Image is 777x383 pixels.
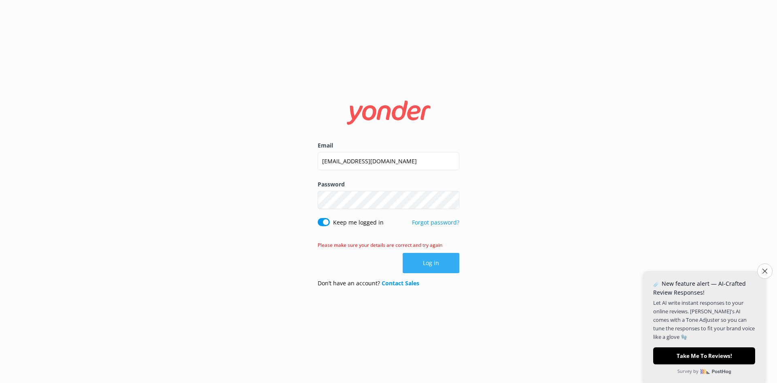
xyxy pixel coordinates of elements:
[333,218,384,227] label: Keep me logged in
[318,242,442,248] span: Please make sure your details are correct and try again
[318,141,459,150] label: Email
[412,218,459,226] a: Forgot password?
[318,279,419,288] p: Don’t have an account?
[318,180,459,189] label: Password
[443,192,459,208] button: Show password
[382,279,419,287] a: Contact Sales
[318,152,459,170] input: user@emailaddress.com
[403,253,459,273] button: Log in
